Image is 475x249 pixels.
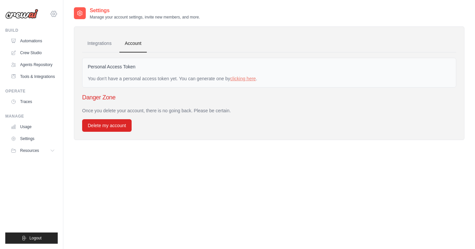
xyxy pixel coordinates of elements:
[88,75,451,82] div: You don't have a personal access token yet. You can generate one by .
[8,36,58,46] a: Automations
[230,76,256,81] a: clicking here
[119,35,147,53] a: Account
[82,35,117,53] a: Integrations
[5,89,58,94] div: Operate
[8,48,58,58] a: Crew Studio
[8,122,58,132] a: Usage
[5,114,58,119] div: Manage
[90,15,200,20] p: Manage your account settings, invite new members, and more.
[82,107,456,114] p: Once you delete your account, there is no going back. Please be certain.
[20,148,39,153] span: Resources
[8,59,58,70] a: Agents Repository
[82,119,132,132] button: Delete my account
[5,28,58,33] div: Build
[5,232,58,244] button: Logout
[90,7,200,15] h2: Settings
[8,71,58,82] a: Tools & Integrations
[8,133,58,144] a: Settings
[82,93,456,102] h3: Danger Zone
[88,63,136,70] label: Personal Access Token
[8,145,58,156] button: Resources
[8,96,58,107] a: Traces
[29,235,42,241] span: Logout
[5,9,38,19] img: Logo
